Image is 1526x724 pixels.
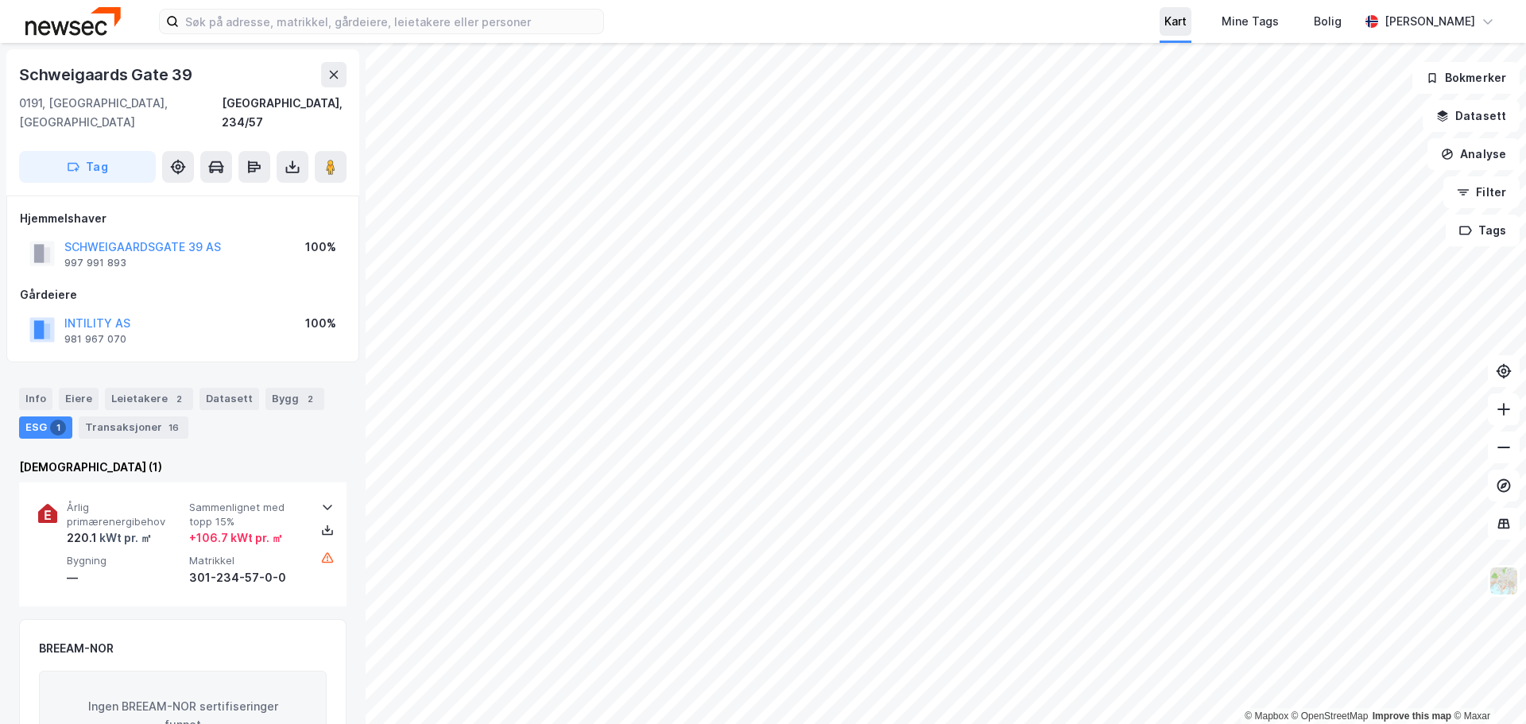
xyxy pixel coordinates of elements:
div: Schweigaards Gate 39 [19,62,196,87]
button: Tags [1446,215,1520,246]
a: Improve this map [1373,710,1451,722]
div: 981 967 070 [64,333,126,346]
div: kWt pr. ㎡ [97,528,152,548]
a: OpenStreetMap [1292,710,1369,722]
div: 301-234-57-0-0 [189,568,305,587]
div: 2 [171,391,187,407]
div: Mine Tags [1222,12,1279,31]
div: 100% [305,238,336,257]
input: Søk på adresse, matrikkel, gårdeiere, leietakere eller personer [179,10,603,33]
button: Analyse [1427,138,1520,170]
div: 2 [302,391,318,407]
div: Bolig [1314,12,1342,31]
div: 16 [165,420,182,436]
div: BREEAM-NOR [39,639,114,658]
button: Filter [1443,176,1520,208]
div: 220.1 [67,528,152,548]
button: Tag [19,151,156,183]
div: 100% [305,314,336,333]
span: Bygning [67,554,183,567]
div: ESG [19,416,72,439]
a: Mapbox [1245,710,1288,722]
div: [GEOGRAPHIC_DATA], 234/57 [222,94,347,132]
span: Sammenlignet med topp 15% [189,501,305,528]
div: 1 [50,420,66,436]
div: [PERSON_NAME] [1385,12,1475,31]
div: Gårdeiere [20,285,346,304]
div: + 106.7 kWt pr. ㎡ [189,528,283,548]
div: 997 991 893 [64,257,126,269]
img: newsec-logo.f6e21ccffca1b3a03d2d.png [25,7,121,35]
div: — [67,568,183,587]
div: Eiere [59,388,99,410]
div: Hjemmelshaver [20,209,346,228]
div: Info [19,388,52,410]
div: Leietakere [105,388,193,410]
button: Datasett [1423,100,1520,132]
div: Transaksjoner [79,416,188,439]
div: Kart [1164,12,1187,31]
div: Datasett [199,388,259,410]
div: 0191, [GEOGRAPHIC_DATA], [GEOGRAPHIC_DATA] [19,94,222,132]
img: Z [1489,566,1519,596]
button: Bokmerker [1412,62,1520,94]
div: Bygg [265,388,324,410]
div: [DEMOGRAPHIC_DATA] (1) [19,458,347,477]
iframe: Chat Widget [1447,648,1526,724]
span: Matrikkel [189,554,305,567]
span: Årlig primærenergibehov [67,501,183,528]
